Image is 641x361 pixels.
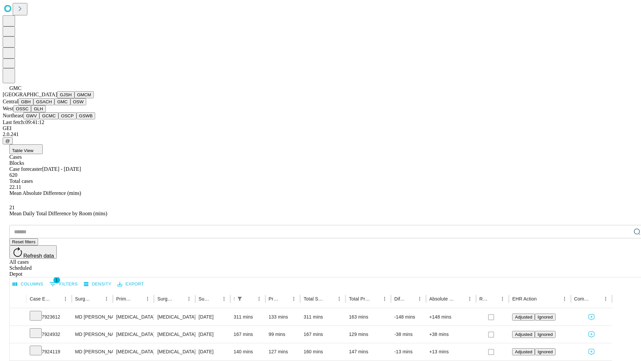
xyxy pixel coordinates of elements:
[175,294,184,304] button: Sort
[269,309,297,326] div: 133 mins
[235,294,244,304] div: 1 active filter
[538,294,547,304] button: Sort
[234,326,262,343] div: 167 mins
[5,138,10,143] span: @
[9,144,43,154] button: Table View
[3,119,44,125] span: Last fetch: 09:41:12
[3,113,23,118] span: Northeast
[75,309,110,326] div: MD [PERSON_NAME]
[157,343,192,360] div: [MEDICAL_DATA] WITH CHOLANGIOGRAM
[3,106,13,111] span: West
[58,112,76,119] button: OSCP
[349,343,388,360] div: 147 mins
[13,346,23,358] button: Expand
[9,238,38,245] button: Reset filters
[394,326,423,343] div: -38 mins
[210,294,219,304] button: Sort
[465,294,474,304] button: Menu
[512,348,535,355] button: Adjusted
[75,326,110,343] div: MD [PERSON_NAME]
[515,315,532,320] span: Adjusted
[456,294,465,304] button: Sort
[30,309,68,326] div: 7923612
[23,253,54,259] span: Refresh data
[488,294,498,304] button: Sort
[33,98,54,105] button: GSACH
[30,343,68,360] div: 7924119
[601,294,610,304] button: Menu
[3,125,638,131] div: GEI
[535,314,555,321] button: Ignored
[75,343,110,360] div: MD [PERSON_NAME]
[234,309,262,326] div: 311 mins
[538,349,553,354] span: Ignored
[12,148,33,153] span: Table View
[3,99,18,104] span: Central
[515,349,532,354] span: Adjusted
[3,92,57,97] span: [GEOGRAPHIC_DATA]
[42,166,81,172] span: [DATE] - [DATE]
[269,343,297,360] div: 127 mins
[3,131,638,137] div: 2.0.241
[3,137,13,144] button: @
[349,326,388,343] div: 129 mins
[535,331,555,338] button: Ignored
[498,294,507,304] button: Menu
[349,296,370,302] div: Total Predicted Duration
[76,112,95,119] button: GSWB
[53,277,60,283] span: 1
[394,343,423,360] div: -13 mins
[429,326,473,343] div: +38 mins
[406,294,415,304] button: Sort
[512,296,537,302] div: EHR Action
[9,178,33,184] span: Total cases
[9,211,107,216] span: Mean Daily Total Difference by Room (mins)
[9,245,57,259] button: Refresh data
[394,296,405,302] div: Difference
[116,279,146,289] button: Export
[9,190,81,196] span: Mean Absolute Difference (mins)
[30,296,51,302] div: Case Epic Id
[70,98,86,105] button: OSW
[335,294,344,304] button: Menu
[134,294,143,304] button: Sort
[12,239,35,244] span: Reset filters
[574,296,591,302] div: Comments
[560,294,569,304] button: Menu
[592,294,601,304] button: Sort
[39,112,58,119] button: GCMC
[479,296,488,302] div: Resolved in EHR
[51,294,61,304] button: Sort
[349,309,388,326] div: 163 mins
[429,296,455,302] div: Absolute Difference
[9,205,15,210] span: 21
[18,98,33,105] button: GBH
[157,309,192,326] div: [MEDICAL_DATA]
[245,294,254,304] button: Sort
[102,294,111,304] button: Menu
[48,279,79,289] button: Show filters
[116,296,133,302] div: Primary Service
[535,348,555,355] button: Ignored
[269,296,279,302] div: Predicted In Room Duration
[199,326,227,343] div: [DATE]
[116,343,151,360] div: [MEDICAL_DATA]
[184,294,194,304] button: Menu
[9,172,17,178] span: 620
[116,309,151,326] div: [MEDICAL_DATA]
[515,332,532,337] span: Adjusted
[371,294,380,304] button: Sort
[31,105,45,112] button: GLH
[9,184,21,190] span: 22.11
[116,326,151,343] div: [MEDICAL_DATA]
[429,343,473,360] div: +13 mins
[82,279,113,289] button: Density
[61,294,70,304] button: Menu
[157,326,192,343] div: [MEDICAL_DATA]
[13,105,31,112] button: OSSC
[394,309,423,326] div: -148 mins
[254,294,264,304] button: Menu
[92,294,102,304] button: Sort
[325,294,335,304] button: Sort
